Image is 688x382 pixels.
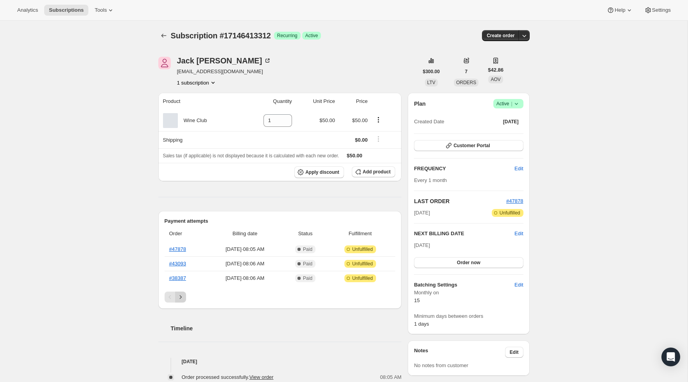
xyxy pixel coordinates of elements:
[294,93,337,110] th: Unit Price
[355,137,368,143] span: $0.00
[414,289,523,297] span: Monthly on
[294,166,344,178] button: Apply discount
[241,93,294,110] th: Quantity
[506,198,523,204] a: #47878
[303,275,312,281] span: Paid
[169,246,186,252] a: #47878
[457,259,480,266] span: Order now
[652,7,671,13] span: Settings
[171,31,271,40] span: Subscription #17146413312
[319,117,335,123] span: $50.00
[414,312,523,320] span: Minimum days between orders
[163,153,339,159] span: Sales tax (if applicable) is not displayed because it is calculated with each new order.
[352,166,395,177] button: Add product
[414,177,447,183] span: Every 1 month
[158,57,171,69] span: Jack McVicker
[640,5,675,16] button: Settings
[487,32,514,39] span: Create order
[372,135,385,143] button: Shipping actions
[169,275,186,281] a: #38387
[414,209,430,217] span: [DATE]
[90,5,119,16] button: Tools
[17,7,38,13] span: Analytics
[514,281,523,289] span: Edit
[510,279,528,291] button: Edit
[514,230,523,238] button: Edit
[175,292,186,303] button: Next
[496,100,520,108] span: Active
[178,117,207,124] div: Wine Club
[460,66,472,77] button: 7
[602,5,638,16] button: Help
[491,77,500,82] span: AOV
[352,261,373,267] span: Unfulfilled
[510,349,519,355] span: Edit
[500,210,520,216] span: Unfulfilled
[488,66,503,74] span: $42.86
[372,115,385,124] button: Product actions
[305,169,339,175] span: Apply discount
[661,348,680,366] div: Open Intercom Messenger
[427,80,435,85] span: LTV
[158,93,241,110] th: Product
[169,261,186,267] a: #43093
[498,116,523,127] button: [DATE]
[209,245,281,253] span: [DATE] · 08:05 AM
[177,79,217,86] button: Product actions
[511,101,512,107] span: |
[414,100,426,108] h2: Plan
[414,362,468,368] span: No notes from customer
[209,260,281,268] span: [DATE] · 08:06 AM
[510,162,528,175] button: Edit
[456,80,476,85] span: ORDERS
[414,257,523,268] button: Order now
[165,225,207,242] th: Order
[352,117,368,123] span: $50.00
[482,30,519,41] button: Create order
[177,57,272,65] div: Jack [PERSON_NAME]
[514,165,523,173] span: Edit
[158,30,169,41] button: Subscriptions
[171,324,402,332] h2: Timeline
[414,230,514,238] h2: NEXT BILLING DATE
[414,165,514,173] h2: FREQUENCY
[347,153,362,159] span: $50.00
[414,321,429,327] span: 1 days
[506,197,523,205] button: #47878
[352,246,373,252] span: Unfulfilled
[13,5,43,16] button: Analytics
[453,142,490,149] span: Customer Portal
[337,93,370,110] th: Price
[352,275,373,281] span: Unfulfilled
[414,118,444,126] span: Created Date
[380,373,401,381] span: 08:05 AM
[615,7,625,13] span: Help
[423,68,440,75] span: $300.00
[363,169,391,175] span: Add product
[330,230,391,238] span: Fulfillment
[303,246,312,252] span: Paid
[165,292,396,303] nav: Pagination
[305,32,318,39] span: Active
[465,68,468,75] span: 7
[209,274,281,282] span: [DATE] · 08:06 AM
[414,281,514,289] h6: Batching Settings
[418,66,444,77] button: $300.00
[414,197,506,205] h2: LAST ORDER
[414,347,505,358] h3: Notes
[286,230,325,238] span: Status
[44,5,88,16] button: Subscriptions
[414,242,430,248] span: [DATE]
[182,374,274,380] span: Order processed successfully.
[414,297,419,303] span: 15
[158,131,241,148] th: Shipping
[503,119,519,125] span: [DATE]
[158,358,402,366] h4: [DATE]
[505,347,523,358] button: Edit
[277,32,297,39] span: Recurring
[95,7,107,13] span: Tools
[49,7,84,13] span: Subscriptions
[177,68,272,76] span: [EMAIL_ADDRESS][DOMAIN_NAME]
